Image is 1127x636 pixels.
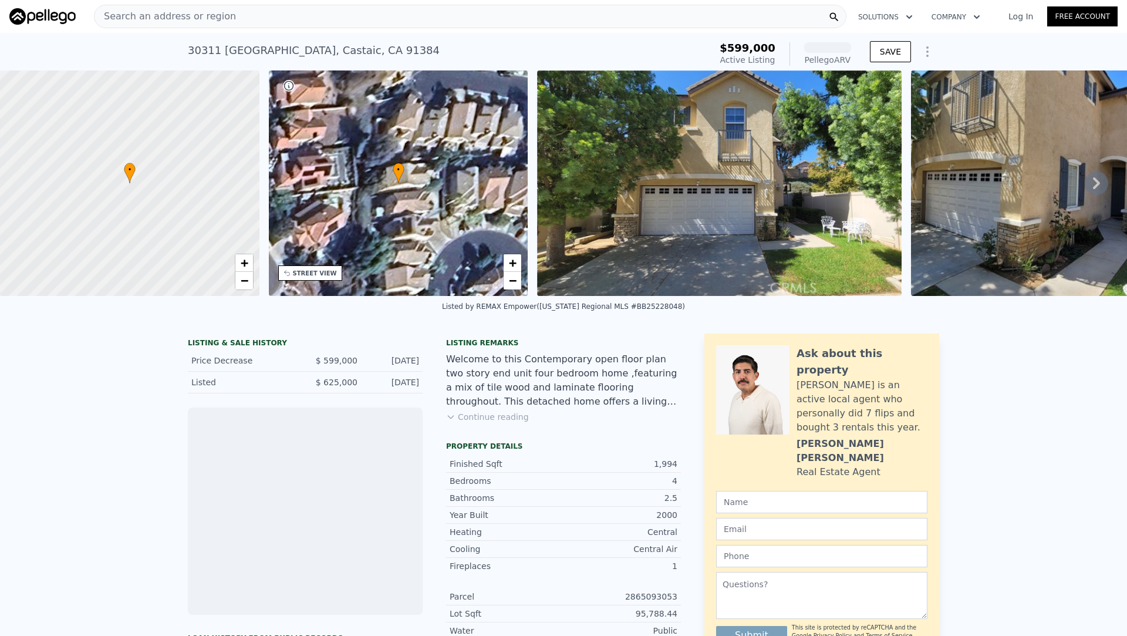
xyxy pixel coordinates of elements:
[849,6,922,28] button: Solutions
[563,492,677,504] div: 2.5
[235,272,253,290] a: Zoom out
[367,376,419,388] div: [DATE]
[446,352,681,409] div: Welcome to this Contemporary open floor plan two story end unit four bedroom home ,featuring a mi...
[124,164,136,175] span: •
[446,411,529,423] button: Continue reading
[504,272,521,290] a: Zoom out
[804,54,851,66] div: Pellego ARV
[450,458,563,470] div: Finished Sqft
[316,378,357,387] span: $ 625,000
[563,560,677,572] div: 1
[870,41,911,62] button: SAVE
[316,356,357,365] span: $ 599,000
[450,509,563,521] div: Year Built
[191,355,296,366] div: Price Decrease
[720,42,775,54] span: $599,000
[563,458,677,470] div: 1,994
[797,465,880,479] div: Real Estate Agent
[450,475,563,487] div: Bedrooms
[797,345,927,378] div: Ask about this property
[716,491,927,513] input: Name
[716,545,927,567] input: Phone
[235,254,253,272] a: Zoom in
[509,255,517,270] span: +
[563,608,677,620] div: 95,788.44
[450,526,563,538] div: Heating
[9,8,76,25] img: Pellego
[509,273,517,288] span: −
[563,509,677,521] div: 2000
[1047,6,1118,26] a: Free Account
[563,475,677,487] div: 4
[563,526,677,538] div: Central
[450,560,563,572] div: Fireplaces
[188,338,423,350] div: LISTING & SALE HISTORY
[367,355,419,366] div: [DATE]
[450,543,563,555] div: Cooling
[716,518,927,540] input: Email
[124,163,136,183] div: •
[537,70,902,296] img: Sale: 169844378 Parcel: 128587645
[563,543,677,555] div: Central Air
[95,9,236,23] span: Search an address or region
[188,42,440,59] div: 30311 [GEOGRAPHIC_DATA] , Castaic , CA 91384
[504,254,521,272] a: Zoom in
[922,6,990,28] button: Company
[446,338,681,348] div: Listing remarks
[393,164,404,175] span: •
[563,591,677,603] div: 2865093053
[450,608,563,620] div: Lot Sqft
[450,492,563,504] div: Bathrooms
[240,273,248,288] span: −
[191,376,296,388] div: Listed
[240,255,248,270] span: +
[450,591,563,603] div: Parcel
[994,11,1047,22] a: Log In
[293,269,337,278] div: STREET VIEW
[393,163,404,183] div: •
[446,442,681,451] div: Property details
[797,378,927,435] div: [PERSON_NAME] is an active local agent who personally did 7 flips and bought 3 rentals this year.
[442,302,685,311] div: Listed by REMAX Empower ([US_STATE] Regional MLS #BB25228048)
[916,40,939,63] button: Show Options
[720,55,775,65] span: Active Listing
[797,437,927,465] div: [PERSON_NAME] [PERSON_NAME]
